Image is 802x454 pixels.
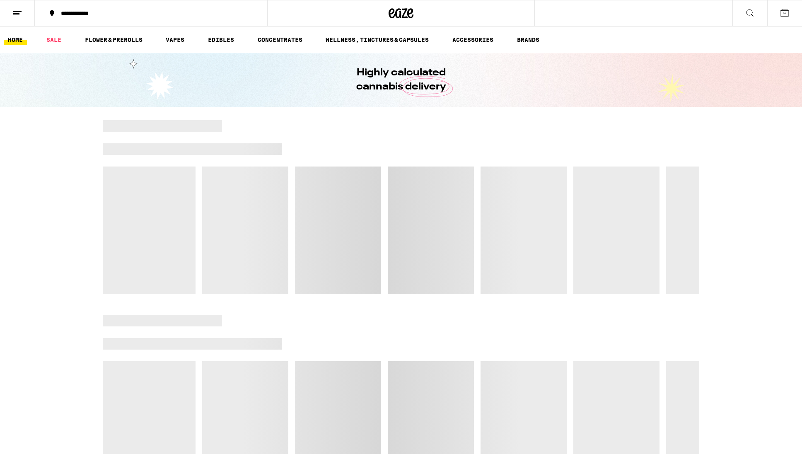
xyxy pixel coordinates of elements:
a: HOME [4,35,27,45]
a: BRANDS [513,35,544,45]
a: CONCENTRATES [254,35,307,45]
a: SALE [42,35,65,45]
a: WELLNESS, TINCTURES & CAPSULES [321,35,433,45]
h1: Highly calculated cannabis delivery [333,66,469,94]
a: ACCESSORIES [448,35,498,45]
a: EDIBLES [204,35,238,45]
a: FLOWER & PREROLLS [81,35,147,45]
a: VAPES [162,35,188,45]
